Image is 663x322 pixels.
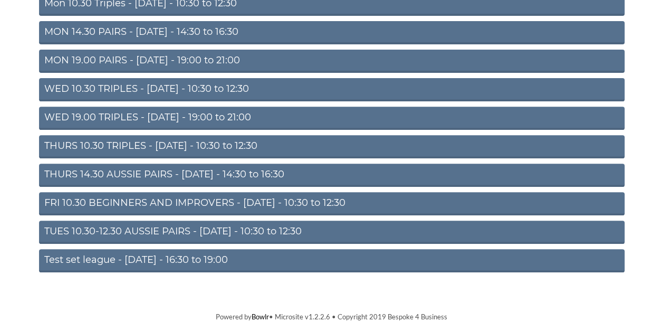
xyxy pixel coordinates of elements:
a: MON 14.30 PAIRS - [DATE] - 14:30 to 16:30 [39,21,624,44]
a: MON 19.00 PAIRS - [DATE] - 19:00 to 21:00 [39,50,624,73]
a: WED 19.00 TRIPLES - [DATE] - 19:00 to 21:00 [39,107,624,130]
a: FRI 10.30 BEGINNERS AND IMPROVERS - [DATE] - 10:30 to 12:30 [39,192,624,215]
span: Powered by • Microsite v1.2.2.6 • Copyright 2019 Bespoke 4 Business [216,312,447,321]
a: Test set league - [DATE] - 16:30 to 19:00 [39,249,624,272]
a: Bowlr [252,312,269,321]
a: WED 10.30 TRIPLES - [DATE] - 10:30 to 12:30 [39,78,624,101]
a: TUES 10.30-12.30 AUSSIE PAIRS - [DATE] - 10:30 to 12:30 [39,221,624,244]
a: THURS 10.30 TRIPLES - [DATE] - 10:30 to 12:30 [39,135,624,158]
a: THURS 14.30 AUSSIE PAIRS - [DATE] - 14:30 to 16:30 [39,164,624,187]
